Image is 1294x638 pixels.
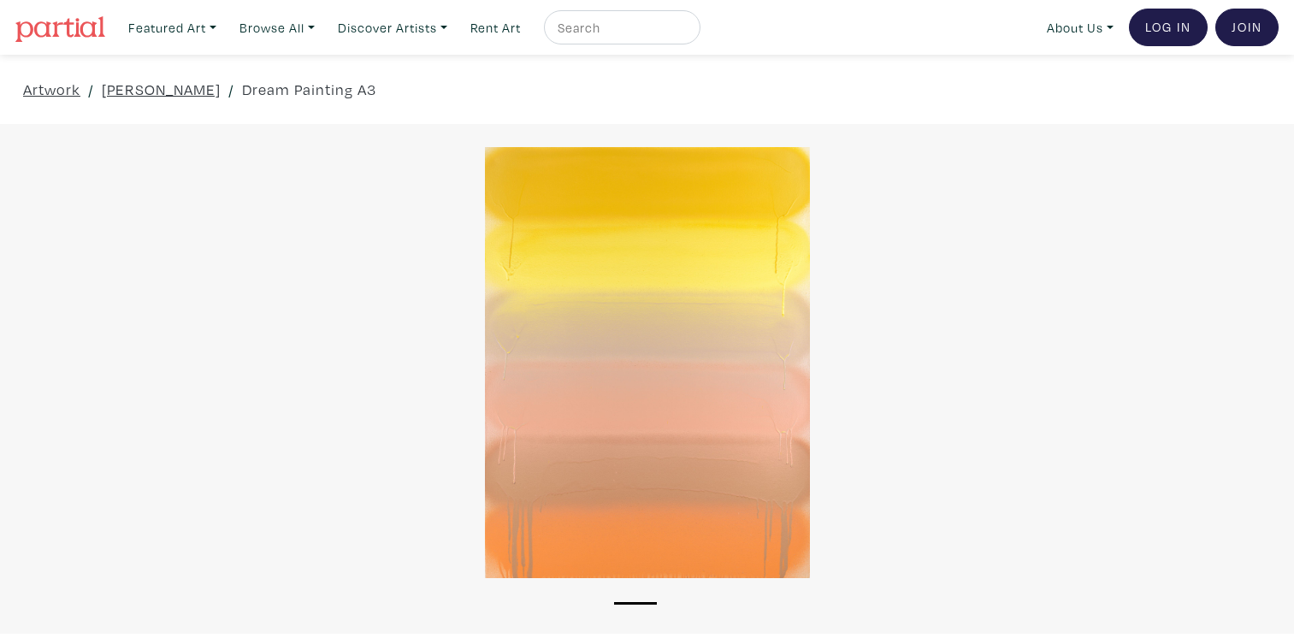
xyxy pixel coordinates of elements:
a: Join [1215,9,1279,46]
input: Search [556,17,684,38]
a: Log In [1129,9,1208,46]
a: Rent Art [463,10,529,45]
a: Browse All [232,10,322,45]
a: Dream Painting A3 [242,78,376,101]
button: 1 of 1 [614,602,657,605]
span: / [228,78,234,101]
a: About Us [1039,10,1121,45]
a: Artwork [23,78,80,101]
a: [PERSON_NAME] [102,78,221,101]
a: Featured Art [121,10,224,45]
span: / [88,78,94,101]
a: Discover Artists [330,10,455,45]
